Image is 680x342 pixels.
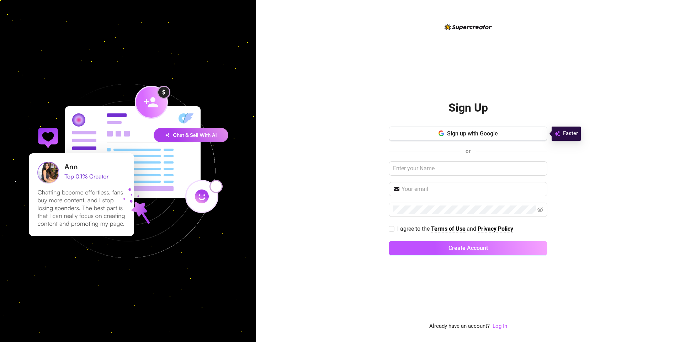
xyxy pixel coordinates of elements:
[429,322,490,331] span: Already have an account?
[467,225,478,232] span: and
[445,24,492,30] img: logo-BBDzfeDw.svg
[563,129,578,138] span: Faster
[431,225,466,233] a: Terms of Use
[447,130,498,137] span: Sign up with Google
[466,148,471,154] span: or
[448,101,488,115] h2: Sign Up
[389,241,547,255] button: Create Account
[478,225,513,233] a: Privacy Policy
[493,322,507,331] a: Log In
[478,225,513,232] strong: Privacy Policy
[397,225,431,232] span: I agree to the
[389,127,547,141] button: Sign up with Google
[493,323,507,329] a: Log In
[537,207,543,213] span: eye-invisible
[389,161,547,176] input: Enter your Name
[554,129,560,138] img: svg%3e
[5,48,251,294] img: signup-background-D0MIrEPF.svg
[402,185,543,193] input: Your email
[431,225,466,232] strong: Terms of Use
[448,245,488,251] span: Create Account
